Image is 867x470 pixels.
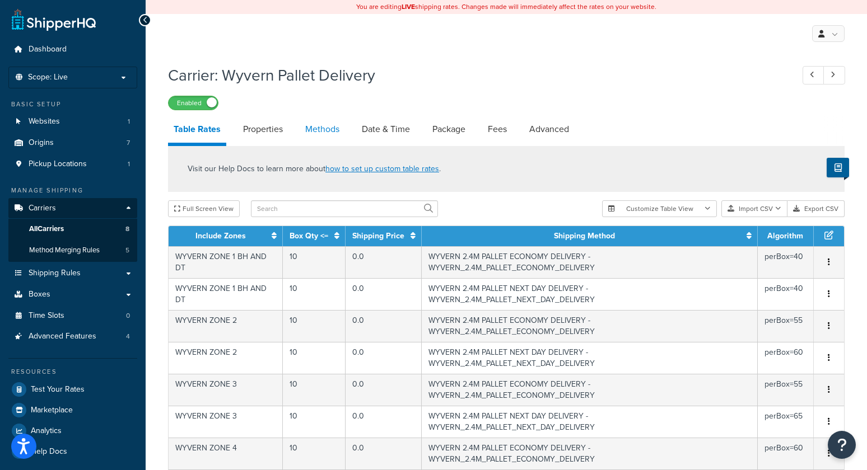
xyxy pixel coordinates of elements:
[346,278,422,310] td: 0.0
[31,406,73,415] span: Marketplace
[283,438,346,469] td: 10
[758,438,814,469] td: perBox=60
[758,226,814,246] th: Algorithm
[29,45,67,54] span: Dashboard
[8,284,137,305] a: Boxes
[8,379,137,399] a: Test Your Rates
[524,116,575,143] a: Advanced
[168,200,240,217] button: Full Screen View
[8,39,137,60] li: Dashboard
[283,278,346,310] td: 10
[8,305,137,326] a: Time Slots0
[290,230,328,242] a: Box Qty <=
[827,158,849,177] button: Show Help Docs
[8,154,137,175] li: Pickup Locations
[188,163,441,175] p: Visit our Help Docs to learn more about .
[168,64,782,86] h1: Carrier: Wyvern Pallet Delivery
[346,438,422,469] td: 0.0
[758,342,814,374] td: perBox=60
[422,246,758,278] td: WYVERN 2.4M PALLET ECONOMY DELIVERY - WYVERN_2.4M_PALLET_ECONOMY_DELIVERY
[758,406,814,438] td: perBox=65
[346,310,422,342] td: 0.0
[422,310,758,342] td: WYVERN 2.4M PALLET ECONOMY DELIVERY - WYVERN_2.4M_PALLET_ECONOMY_DELIVERY
[8,421,137,441] a: Analytics
[721,200,787,217] button: Import CSV
[8,367,137,377] div: Resources
[422,342,758,374] td: WYVERN 2.4M PALLET NEXT DAY DELIVERY - WYVERN_2.4M_PALLET_NEXT_DAY_DELIVERY
[346,246,422,278] td: 0.0
[325,163,439,175] a: how to set up custom table rates
[125,246,129,255] span: 5
[169,96,218,110] label: Enabled
[8,263,137,284] li: Shipping Rules
[251,200,438,217] input: Search
[8,198,137,219] a: Carriers
[8,326,137,347] li: Advanced Features
[8,326,137,347] a: Advanced Features4
[29,269,81,278] span: Shipping Rules
[237,116,288,143] a: Properties
[8,198,137,262] li: Carriers
[8,100,137,109] div: Basic Setup
[283,406,346,438] td: 10
[31,447,67,457] span: Help Docs
[8,441,137,462] a: Help Docs
[29,138,54,148] span: Origins
[356,116,416,143] a: Date & Time
[346,374,422,406] td: 0.0
[28,73,68,82] span: Scope: Live
[758,374,814,406] td: perBox=55
[169,310,283,342] td: WYVERN ZONE 2
[29,311,64,321] span: Time Slots
[283,310,346,342] td: 10
[803,66,824,84] a: Previous Record
[195,230,246,242] a: Include Zones
[402,2,415,12] b: LIVE
[482,116,512,143] a: Fees
[29,159,87,169] span: Pickup Locations
[602,200,717,217] button: Customize Table View
[346,342,422,374] td: 0.0
[29,246,100,255] span: Method Merging Rules
[346,406,422,438] td: 0.0
[8,133,137,153] a: Origins7
[8,111,137,132] li: Websites
[758,310,814,342] td: perBox=55
[422,438,758,469] td: WYVERN 2.4M PALLET ECONOMY DELIVERY - WYVERN_2.4M_PALLET_ECONOMY_DELIVERY
[422,278,758,310] td: WYVERN 2.4M PALLET NEXT DAY DELIVERY - WYVERN_2.4M_PALLET_NEXT_DAY_DELIVERY
[31,385,85,394] span: Test Your Rates
[758,278,814,310] td: perBox=40
[169,438,283,469] td: WYVERN ZONE 4
[787,200,845,217] button: Export CSV
[422,406,758,438] td: WYVERN 2.4M PALLET NEXT DAY DELIVERY - WYVERN_2.4M_PALLET_NEXT_DAY_DELIVERY
[169,406,283,438] td: WYVERN ZONE 3
[427,116,471,143] a: Package
[8,305,137,326] li: Time Slots
[29,117,60,126] span: Websites
[29,290,50,299] span: Boxes
[8,240,137,261] a: Method Merging Rules5
[29,224,64,234] span: All Carriers
[828,431,856,459] button: Open Resource Center
[128,117,130,126] span: 1
[8,133,137,153] li: Origins
[169,246,283,278] td: WYVERN ZONE 1 BH AND DT
[8,240,137,261] li: Method Merging Rules
[8,219,137,239] a: AllCarriers8
[126,311,130,321] span: 0
[300,116,345,143] a: Methods
[31,426,62,436] span: Analytics
[554,230,615,242] a: Shipping Method
[128,159,130,169] span: 1
[169,374,283,406] td: WYVERN ZONE 3
[422,374,758,406] td: WYVERN 2.4M PALLET ECONOMY DELIVERY - WYVERN_2.4M_PALLET_ECONOMY_DELIVERY
[29,204,56,213] span: Carriers
[283,342,346,374] td: 10
[168,116,226,146] a: Table Rates
[126,332,130,341] span: 4
[758,246,814,278] td: perBox=40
